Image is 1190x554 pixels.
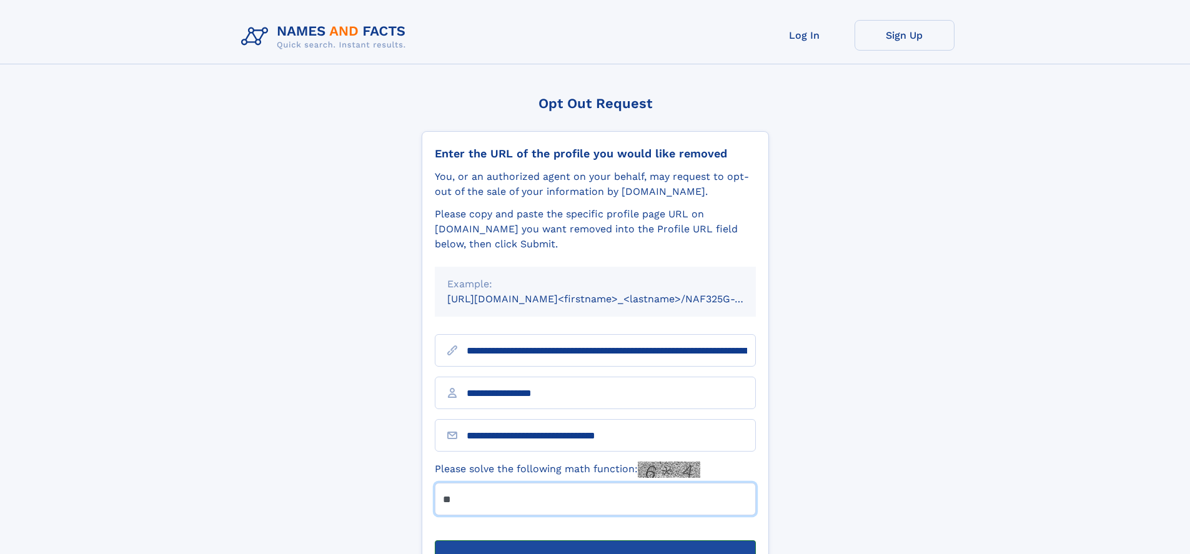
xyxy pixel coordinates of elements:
[855,20,954,51] a: Sign Up
[755,20,855,51] a: Log In
[435,147,756,161] div: Enter the URL of the profile you would like removed
[435,169,756,199] div: You, or an authorized agent on your behalf, may request to opt-out of the sale of your informatio...
[422,96,769,111] div: Opt Out Request
[236,20,416,54] img: Logo Names and Facts
[447,293,780,305] small: [URL][DOMAIN_NAME]<firstname>_<lastname>/NAF325G-xxxxxxxx
[435,462,700,478] label: Please solve the following math function:
[435,207,756,252] div: Please copy and paste the specific profile page URL on [DOMAIN_NAME] you want removed into the Pr...
[447,277,743,292] div: Example:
